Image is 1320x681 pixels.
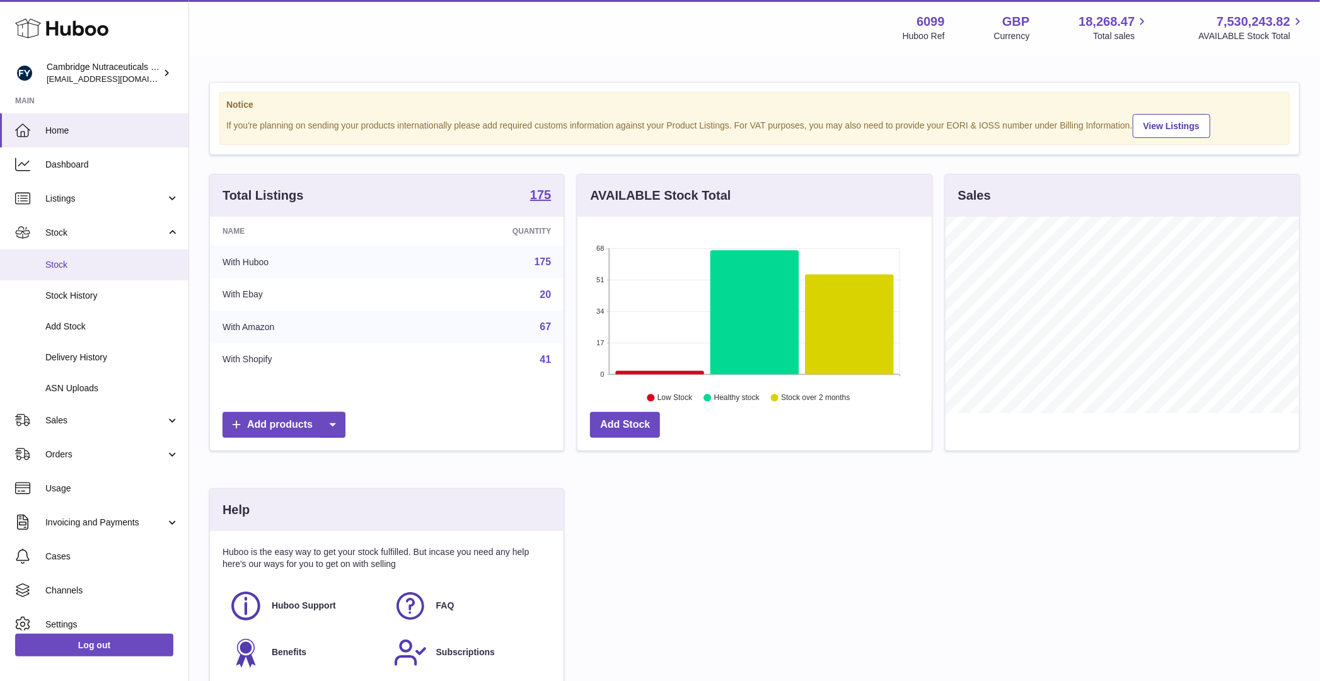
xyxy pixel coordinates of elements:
[45,125,179,137] span: Home
[45,449,166,461] span: Orders
[45,193,166,205] span: Listings
[45,585,179,597] span: Channels
[47,74,185,84] span: [EMAIL_ADDRESS][DOMAIN_NAME]
[530,188,551,201] strong: 175
[1079,13,1135,30] span: 18,268.47
[45,382,179,394] span: ASN Uploads
[393,636,545,670] a: Subscriptions
[597,276,605,283] text: 51
[530,188,551,203] a: 175
[47,61,160,85] div: Cambridge Nutraceuticals Ltd
[45,483,179,495] span: Usage
[210,246,403,278] td: With Huboo
[590,187,731,204] h3: AVAILABLE Stock Total
[229,589,381,623] a: Huboo Support
[226,112,1283,138] div: If you're planning on sending your products internationally please add required customs informati...
[45,551,179,563] span: Cases
[393,589,545,623] a: FAQ
[714,394,760,403] text: Healthy stock
[1198,30,1305,42] span: AVAILABLE Stock Total
[540,354,552,365] a: 41
[210,343,403,376] td: With Shopify
[436,600,454,612] span: FAQ
[540,321,552,332] a: 67
[45,415,166,426] span: Sales
[210,278,403,311] td: With Ebay
[226,99,1283,111] strong: Notice
[223,546,551,570] p: Huboo is the easy way to get your stock fulfilled. But incase you need any help here's our ways f...
[903,30,945,42] div: Huboo Ref
[272,600,336,612] span: Huboo Support
[15,634,173,656] a: Log out
[223,412,345,438] a: Add products
[657,394,693,403] text: Low Stock
[223,501,250,518] h3: Help
[540,289,552,300] a: 20
[1133,114,1210,138] a: View Listings
[45,619,179,631] span: Settings
[597,307,605,315] text: 34
[45,159,179,171] span: Dashboard
[1198,13,1305,42] a: 7,530,243.82 AVAILABLE Stock Total
[1093,30,1149,42] span: Total sales
[45,259,179,271] span: Stock
[782,394,850,403] text: Stock over 2 months
[229,636,381,670] a: Benefits
[436,646,495,658] span: Subscriptions
[1079,13,1149,42] a: 18,268.47 Total sales
[1002,13,1029,30] strong: GBP
[535,256,552,267] a: 175
[45,290,179,302] span: Stock History
[45,321,179,333] span: Add Stock
[45,352,179,363] span: Delivery History
[272,646,306,658] span: Benefits
[45,227,166,239] span: Stock
[1217,13,1290,30] span: 7,530,243.82
[958,187,991,204] h3: Sales
[994,30,1030,42] div: Currency
[590,412,660,438] a: Add Stock
[597,244,605,252] text: 68
[15,64,34,83] img: huboo@camnutra.com
[917,13,945,30] strong: 6099
[45,517,166,529] span: Invoicing and Payments
[601,370,605,378] text: 0
[403,217,564,246] th: Quantity
[210,217,403,246] th: Name
[597,339,605,346] text: 17
[223,187,304,204] h3: Total Listings
[210,311,403,343] td: With Amazon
